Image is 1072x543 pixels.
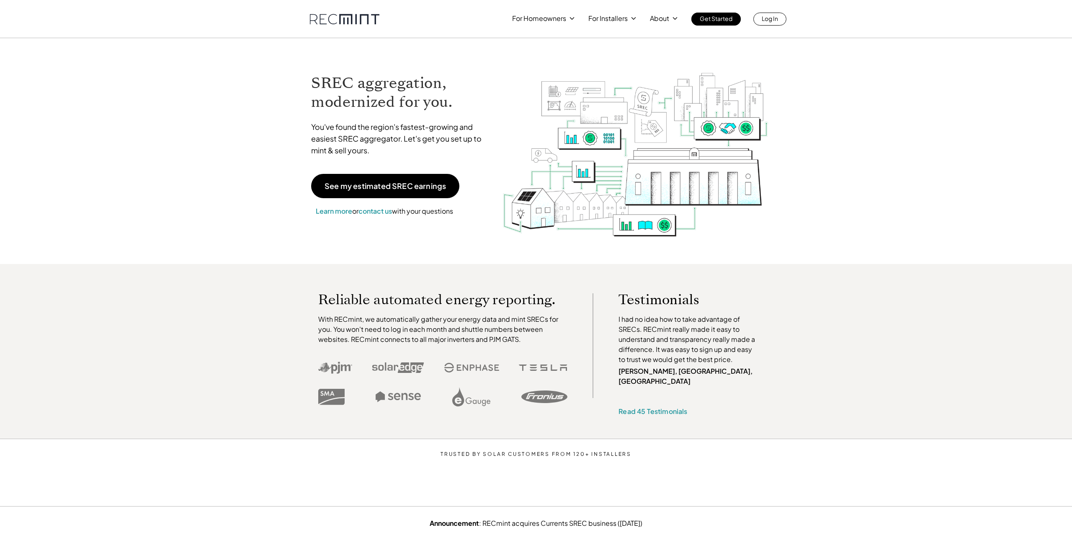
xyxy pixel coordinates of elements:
a: Learn more [316,207,352,215]
a: contact us [358,207,392,215]
p: For Installers [588,13,628,24]
p: I had no idea how to take advantage of SRECs. RECmint really made it easy to understand and trans... [618,314,759,365]
strong: Announcement [430,519,479,527]
p: About [650,13,669,24]
p: or with your questions [311,206,458,217]
p: Testimonials [618,293,743,306]
a: Announcement: RECmint acquires Currents SREC business ([DATE]) [430,519,642,527]
p: You've found the region's fastest-growing and easiest SREC aggregator. Let's get you set up to mi... [311,121,490,156]
p: Get Started [700,13,732,24]
a: Read 45 Testimonials [618,407,687,416]
p: With RECmint, we automatically gather your energy data and mint SRECs for you. You won't need to ... [318,314,568,344]
a: Get Started [691,13,741,26]
a: See my estimated SREC earnings [311,174,459,198]
img: RECmint value cycle [502,51,769,239]
p: For Homeowners [512,13,566,24]
p: TRUSTED BY SOLAR CUSTOMERS FROM 120+ INSTALLERS [415,451,657,457]
h1: SREC aggregation, modernized for you. [311,74,490,111]
p: Reliable automated energy reporting. [318,293,568,306]
p: Log In [762,13,778,24]
a: Log In [753,13,786,26]
p: [PERSON_NAME], [GEOGRAPHIC_DATA], [GEOGRAPHIC_DATA] [618,366,759,386]
p: See my estimated SREC earnings [325,182,446,190]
